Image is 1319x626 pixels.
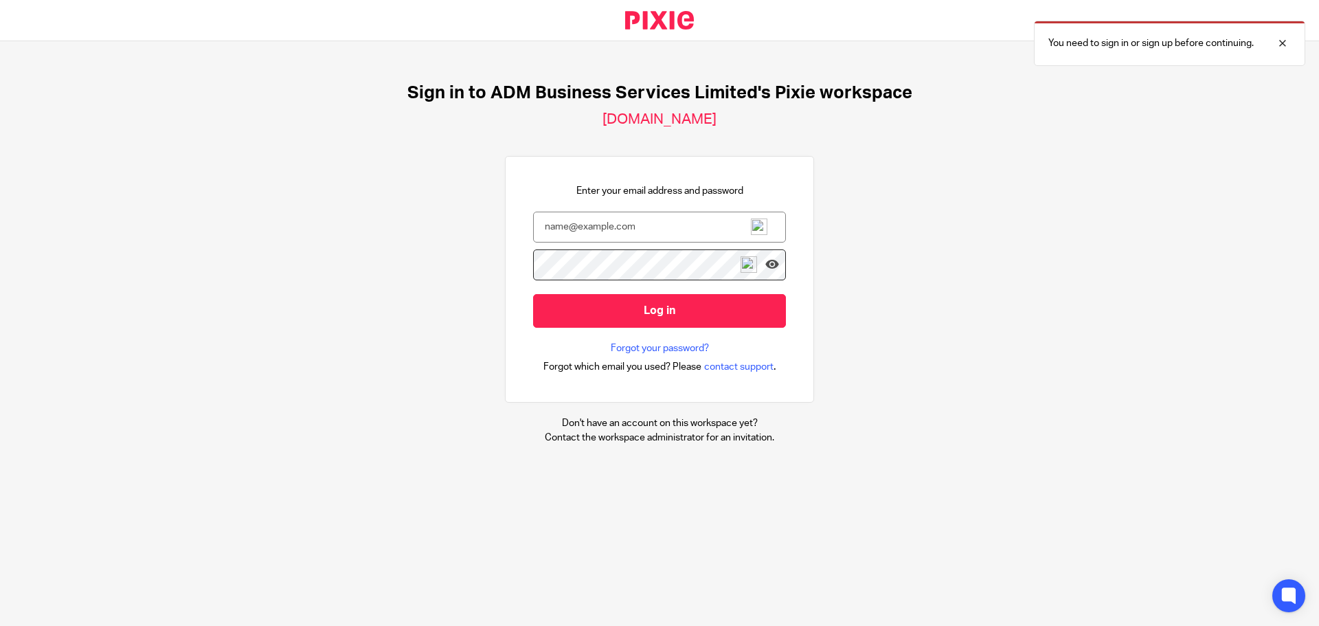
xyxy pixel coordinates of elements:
[543,360,701,374] span: Forgot which email you used? Please
[533,212,786,243] input: name@example.com
[576,184,743,198] p: Enter your email address and password
[543,359,776,375] div: .
[533,294,786,328] input: Log in
[602,111,717,128] h2: [DOMAIN_NAME]
[545,416,774,430] p: Don't have an account on this workspace yet?
[751,219,767,235] img: npw-badge-icon-locked.svg
[1048,36,1254,50] p: You need to sign in or sign up before continuing.
[611,342,709,355] a: Forgot your password?
[741,256,757,273] img: npw-badge-icon-locked.svg
[407,82,912,104] h1: Sign in to ADM Business Services Limited's Pixie workspace
[704,360,774,374] span: contact support
[545,431,774,445] p: Contact the workspace administrator for an invitation.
